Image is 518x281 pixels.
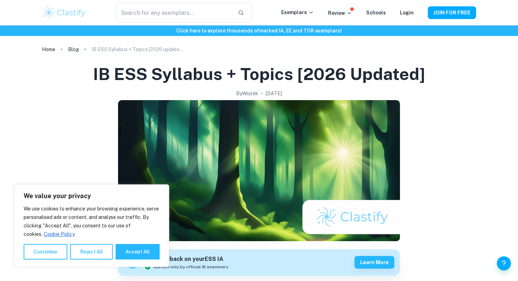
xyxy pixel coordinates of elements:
[428,6,476,19] button: JOIN FOR FREE
[42,6,87,20] img: Clastify logo
[92,45,183,53] p: IB ESS Syllabus + Topics [2026 updated]
[24,192,160,200] p: We value your privacy
[93,63,425,85] h1: IB ESS Syllabus + Topics [2026 updated]
[116,244,160,259] button: Accept All
[154,264,228,270] span: Marked only by official IB examiners
[354,256,394,269] button: Learn more
[366,10,386,16] a: Schools
[24,244,67,259] button: Customise
[497,256,511,270] button: Help and Feedback
[24,204,160,238] p: We use cookies to enhance your browsing experience, serve personalised ads or content, and analys...
[266,90,282,97] h2: [DATE]
[14,184,169,267] div: We value your privacy
[236,90,258,97] h2: By Wojtek
[70,244,113,259] button: Reject All
[1,27,517,35] h6: Click here to explore thousands of marked IA, EE and TOK exemplars !
[144,255,228,264] h6: Get feedback on your ESS IA
[43,231,75,237] a: Cookie Policy
[328,9,352,17] p: Review
[118,100,400,241] img: IB ESS Syllabus + Topics [2026 updated] cover image
[42,44,55,54] a: Home
[281,8,314,16] p: Exemplars
[261,90,263,97] p: •
[68,44,79,54] a: Blog
[116,3,232,23] input: Search for any exemplars...
[400,10,414,16] a: Login
[118,249,400,276] a: Get feedback on yourESS IAMarked only by official IB examinersLearn more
